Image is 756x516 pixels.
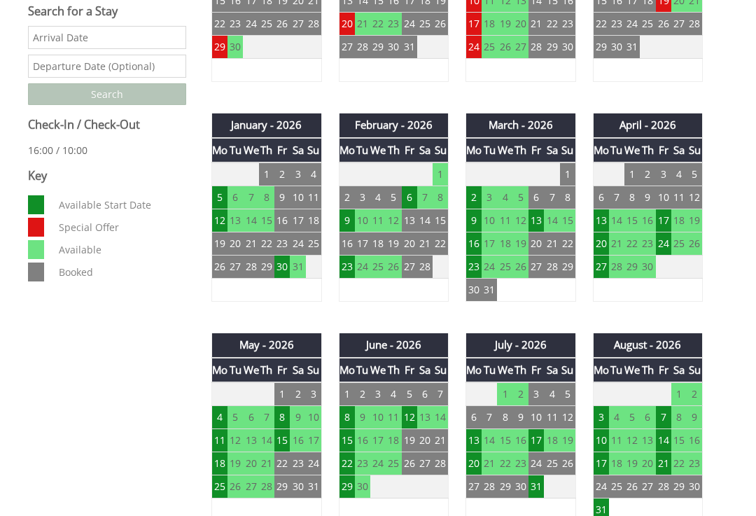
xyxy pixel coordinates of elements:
[497,138,512,162] th: We
[417,358,433,382] th: Sa
[671,13,687,36] td: 27
[609,209,624,232] td: 14
[560,256,575,279] td: 29
[290,256,305,279] td: 31
[355,232,370,256] td: 17
[513,358,528,382] th: Th
[212,406,228,429] td: 4
[274,256,290,279] td: 30
[227,138,243,162] th: Tu
[274,406,290,429] td: 8
[402,13,417,36] td: 24
[624,256,640,279] td: 29
[640,186,655,209] td: 9
[433,138,448,162] th: Su
[560,13,575,36] td: 23
[56,218,183,237] dd: Special Offer
[355,36,370,59] td: 28
[497,382,512,406] td: 1
[56,195,183,214] dd: Available Start Date
[227,406,243,429] td: 5
[417,186,433,209] td: 7
[656,232,671,256] td: 24
[528,13,544,36] td: 21
[370,256,386,279] td: 25
[370,13,386,36] td: 22
[28,83,186,105] input: Search
[433,382,448,406] td: 7
[466,358,482,382] th: Mo
[544,13,559,36] td: 22
[212,333,322,357] th: May - 2026
[528,138,544,162] th: Fr
[624,186,640,209] td: 8
[243,232,258,256] td: 21
[227,186,243,209] td: 6
[212,256,228,279] td: 26
[528,358,544,382] th: Fr
[482,232,497,256] td: 17
[370,406,386,429] td: 10
[28,117,186,132] h3: Check-In / Check-Out
[339,36,355,59] td: 27
[28,26,186,49] input: Arrival Date
[259,209,274,232] td: 15
[560,232,575,256] td: 22
[417,232,433,256] td: 21
[402,36,417,59] td: 31
[482,279,497,302] td: 31
[671,232,687,256] td: 25
[513,209,528,232] td: 12
[560,382,575,406] td: 5
[671,358,687,382] th: Sa
[513,138,528,162] th: Th
[227,36,243,59] td: 30
[259,162,274,186] td: 1
[466,232,482,256] td: 16
[624,36,640,59] td: 31
[609,13,624,36] td: 23
[355,13,370,36] td: 21
[386,256,401,279] td: 26
[466,186,482,209] td: 2
[609,232,624,256] td: 21
[306,358,321,382] th: Su
[290,382,305,406] td: 2
[355,256,370,279] td: 24
[433,13,448,36] td: 26
[544,382,559,406] td: 4
[306,186,321,209] td: 11
[339,256,355,279] td: 23
[355,186,370,209] td: 3
[259,138,274,162] th: Th
[466,113,576,137] th: March - 2026
[386,232,401,256] td: 19
[671,186,687,209] td: 11
[290,162,305,186] td: 3
[306,138,321,162] th: Su
[212,209,228,232] td: 12
[339,406,355,429] td: 8
[417,138,433,162] th: Sa
[593,186,609,209] td: 6
[497,209,512,232] td: 11
[212,186,228,209] td: 5
[687,382,702,406] td: 2
[386,138,401,162] th: Th
[402,186,417,209] td: 6
[609,186,624,209] td: 7
[513,382,528,406] td: 2
[544,358,559,382] th: Sa
[609,36,624,59] td: 30
[656,186,671,209] td: 10
[355,358,370,382] th: Tu
[640,209,655,232] td: 16
[274,162,290,186] td: 2
[274,138,290,162] th: Fr
[290,406,305,429] td: 9
[28,55,186,78] input: Departure Date (Optional)
[212,113,322,137] th: January - 2026
[386,186,401,209] td: 5
[528,382,544,406] td: 3
[243,209,258,232] td: 14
